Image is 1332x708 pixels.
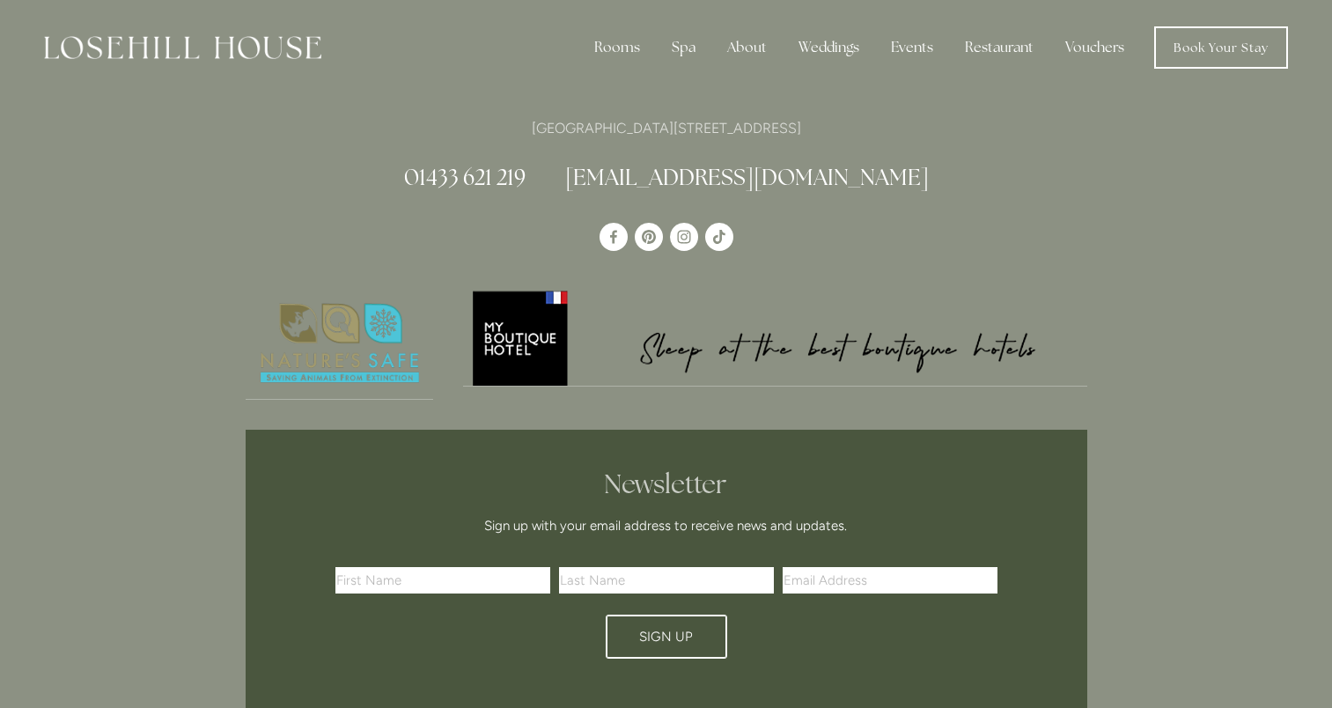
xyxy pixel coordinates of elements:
input: First Name [335,567,550,594]
div: Restaurant [951,30,1048,65]
a: Vouchers [1051,30,1138,65]
img: Losehill House [44,36,321,59]
p: Sign up with your email address to receive news and updates. [342,515,991,536]
input: Email Address [783,567,997,594]
a: Pinterest [635,223,663,251]
span: Sign Up [639,629,693,645]
div: Weddings [784,30,873,65]
a: [EMAIL_ADDRESS][DOMAIN_NAME] [565,163,929,191]
img: Nature's Safe - Logo [246,288,434,399]
div: Spa [658,30,710,65]
a: Book Your Stay [1154,26,1288,69]
p: [GEOGRAPHIC_DATA][STREET_ADDRESS] [246,116,1087,140]
button: Sign Up [606,615,727,659]
div: About [713,30,781,65]
input: Last Name [559,567,774,594]
a: Instagram [670,223,698,251]
div: Rooms [580,30,654,65]
a: My Boutique Hotel - Logo [463,288,1087,387]
h2: Newsletter [342,468,991,500]
div: Events [877,30,947,65]
a: Nature's Safe - Logo [246,288,434,400]
a: Losehill House Hotel & Spa [600,223,628,251]
a: TikTok [705,223,733,251]
img: My Boutique Hotel - Logo [463,288,1087,386]
a: 01433 621 219 [404,163,526,191]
